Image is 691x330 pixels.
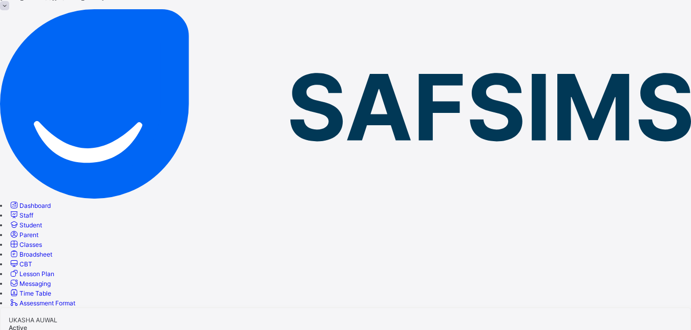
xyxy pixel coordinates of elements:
[9,270,54,278] a: Lesson Plan
[9,299,75,307] a: Assessment Format
[19,202,51,209] span: Dashboard
[19,231,38,239] span: Parent
[19,270,54,278] span: Lesson Plan
[19,260,32,268] span: CBT
[19,221,42,229] span: Student
[19,211,33,219] span: Staff
[9,260,32,268] a: CBT
[9,289,51,297] a: Time Table
[9,202,51,209] a: Dashboard
[9,211,33,219] a: Staff
[9,250,52,258] a: Broadsheet
[19,299,75,307] span: Assessment Format
[9,316,57,324] span: UKASHA AUWAL
[19,280,51,287] span: Messaging
[19,241,42,248] span: Classes
[19,250,52,258] span: Broadsheet
[9,231,38,239] a: Parent
[9,280,51,287] a: Messaging
[9,221,42,229] a: Student
[19,289,51,297] span: Time Table
[9,241,42,248] a: Classes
